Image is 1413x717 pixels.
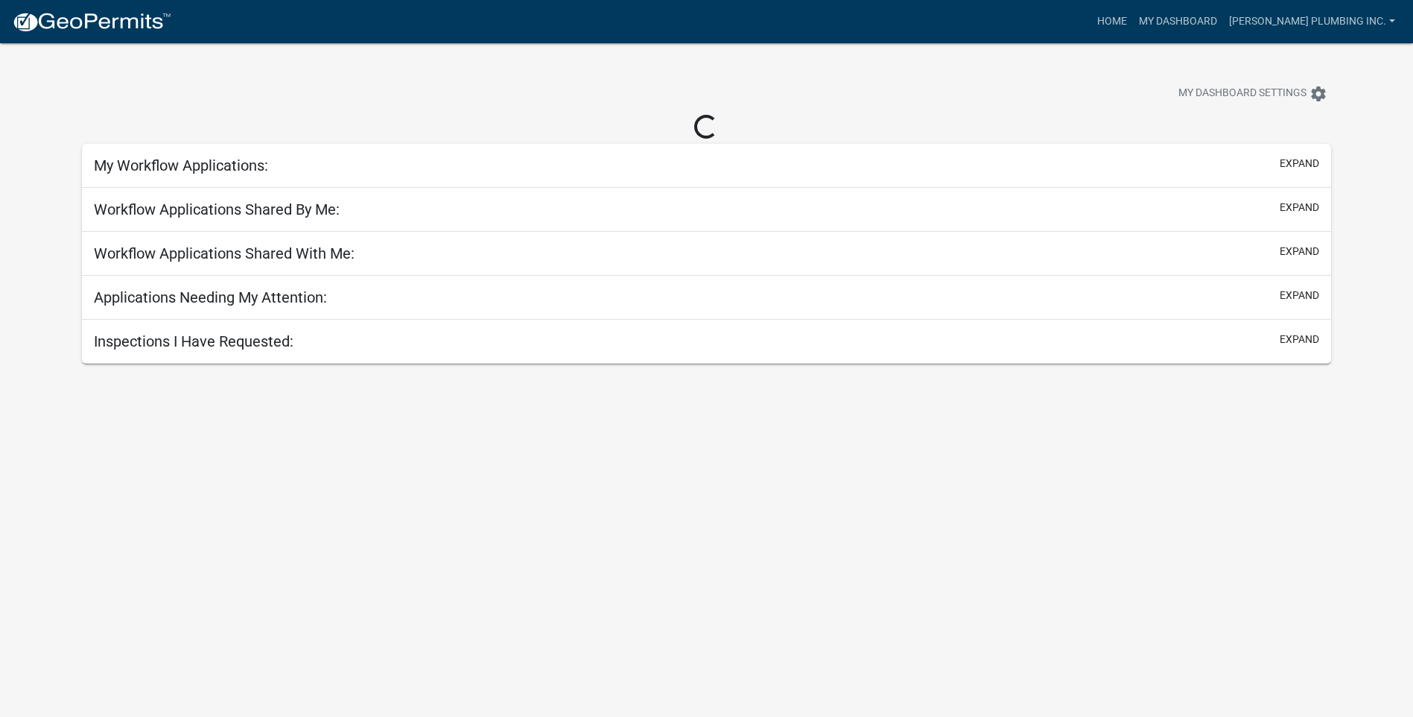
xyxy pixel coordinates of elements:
[1280,288,1319,303] button: expand
[1178,85,1306,103] span: My Dashboard Settings
[1166,79,1339,108] button: My Dashboard Settingssettings
[94,200,340,218] h5: Workflow Applications Shared By Me:
[1280,332,1319,347] button: expand
[1280,156,1319,171] button: expand
[94,288,327,306] h5: Applications Needing My Attention:
[1309,85,1327,103] i: settings
[1091,7,1133,36] a: Home
[1133,7,1223,36] a: My Dashboard
[1280,200,1319,215] button: expand
[1223,7,1401,36] a: [PERSON_NAME] Plumbing inc.
[94,244,355,262] h5: Workflow Applications Shared With Me:
[94,332,293,350] h5: Inspections I Have Requested:
[1280,244,1319,259] button: expand
[94,157,268,174] h5: My Workflow Applications:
